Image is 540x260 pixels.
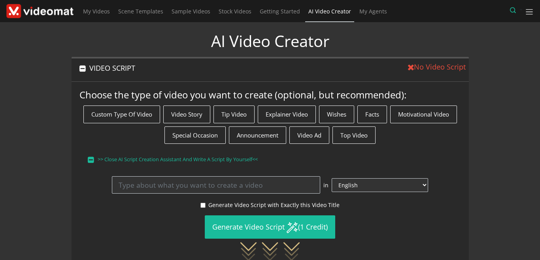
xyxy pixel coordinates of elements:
[213,106,255,123] button: Tip Video
[83,8,110,15] span: My Videos
[323,181,329,189] span: in
[260,8,300,15] span: Getting Started
[219,8,251,15] span: Stock Videos
[164,126,226,144] button: Special Occasion
[172,8,210,15] span: Sample Videos
[357,106,387,123] button: Facts
[332,126,376,144] button: Top Video
[112,176,320,194] input: Type about what you want to create a video
[319,106,354,123] button: Wishes
[118,8,163,15] span: Scene Templates
[359,8,387,15] span: My Agents
[390,106,457,123] button: Motivational Video
[79,89,461,101] h4: Choose the type of video you want to create (optional, but recommended):
[205,215,335,239] button: Generate Video Script(1 Credit)
[229,126,286,144] button: Announcement
[87,151,453,168] button: >> Close AI Script Creation Assistant and write a script by yourself<<
[289,126,329,144] button: Video Ad
[83,106,160,123] button: Custom Type of Video
[405,58,469,81] span: No Video Script
[6,4,74,19] img: Theme-Logo
[72,58,398,78] button: VIDEO SCRIPT
[258,106,316,123] button: Explainer Video
[211,32,329,51] h1: AI Video Creator
[308,8,351,15] span: AI Video Creator
[163,106,210,123] button: Video Story
[208,201,340,209] label: Generate Video Script with Exactly this Video Title
[286,222,298,234] img: magic ai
